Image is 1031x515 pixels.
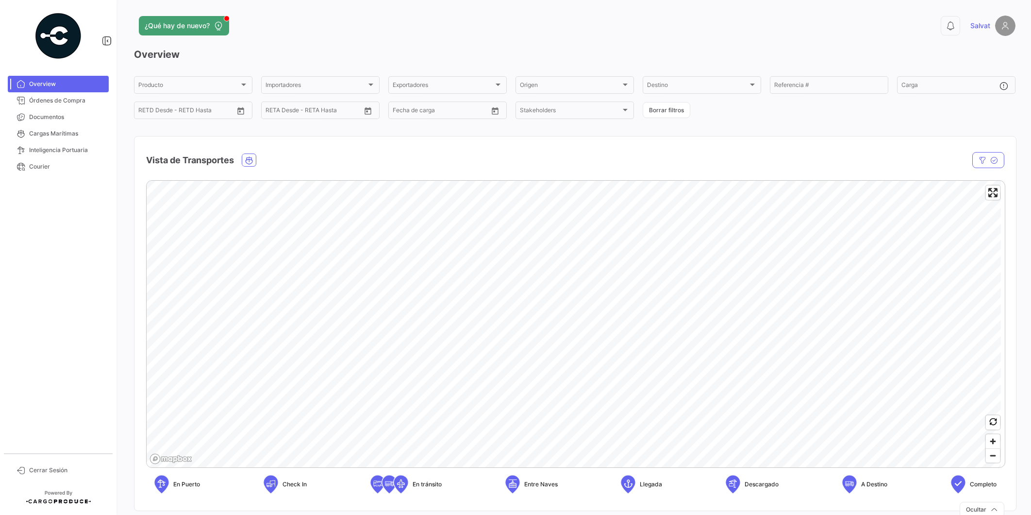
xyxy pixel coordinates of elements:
a: Inteligencia Portuaria [8,142,109,158]
span: A Destino [861,480,887,489]
button: Open calendar [233,103,248,118]
span: Courier [29,162,105,171]
input: Desde [266,108,266,115]
button: Ocean [242,154,256,166]
canvas: Map [147,181,1001,468]
span: Exportadores [393,83,494,90]
span: Origen [520,83,621,90]
span: Stakeholders [520,108,621,115]
button: Open calendar [488,103,502,118]
a: Cargas Marítimas [8,125,109,142]
img: placeholder-user.png [995,16,1015,36]
span: Entre Naves [524,480,558,489]
span: Órdenes de Compra [29,96,105,105]
span: En Puerto [173,480,200,489]
a: Documentos [8,109,109,125]
button: Enter fullscreen [986,186,1000,200]
button: Borrar filtros [643,102,690,118]
input: Hasta [273,108,319,115]
button: ¿Qué hay de nuevo? [139,16,229,35]
button: Zoom out [986,448,1000,463]
input: Desde [393,108,394,115]
span: Zoom out [986,449,1000,463]
input: Desde [138,108,139,115]
span: Descargado [745,480,779,489]
span: Destino [647,83,748,90]
span: Producto [138,83,239,90]
span: Llegada [640,480,662,489]
span: Overview [29,80,105,88]
button: Zoom in [986,434,1000,448]
a: Courier [8,158,109,175]
a: Mapbox logo [150,453,192,464]
span: Completo [970,480,997,489]
span: Cargas Marítimas [29,129,105,138]
span: Importadores [266,83,366,90]
span: Cerrar Sesión [29,466,105,475]
img: powered-by.png [34,12,83,60]
span: En tránsito [413,480,442,489]
a: Overview [8,76,109,92]
span: ¿Qué hay de nuevo? [145,21,210,31]
button: Open calendar [361,103,375,118]
span: Check In [283,480,307,489]
span: Salvat [970,21,990,31]
h4: Vista de Transportes [146,154,234,167]
h3: Overview [134,48,1015,61]
span: Documentos [29,113,105,121]
a: Órdenes de Compra [8,92,109,109]
input: Hasta [146,108,192,115]
input: Hasta [400,108,446,115]
span: Inteligencia Portuaria [29,146,105,154]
